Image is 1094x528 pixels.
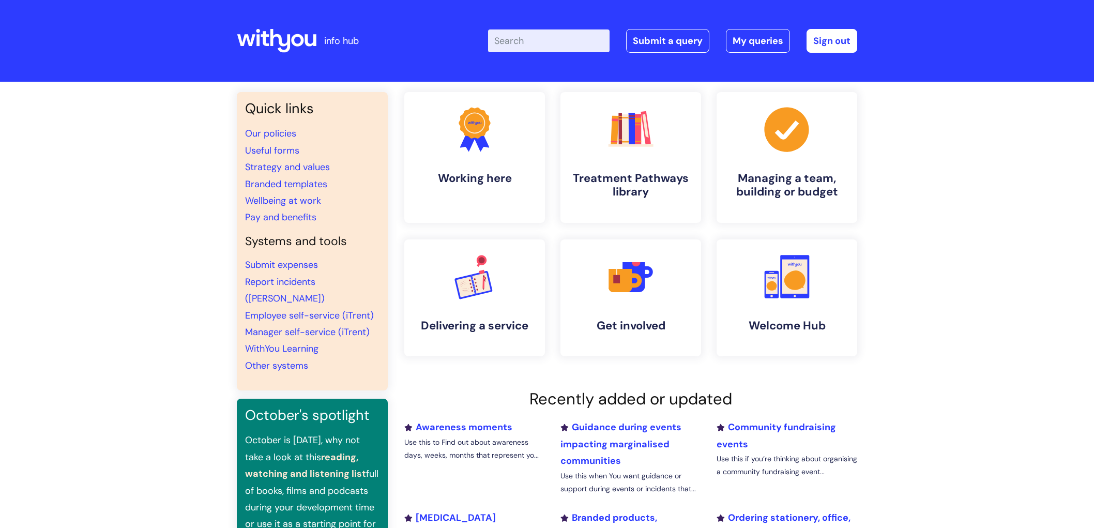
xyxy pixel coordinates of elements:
h4: Systems and tools [245,234,379,249]
a: Awareness moments [404,421,512,433]
a: Manager self-service (iTrent) [245,326,370,338]
input: Search [488,29,610,52]
a: Working here [404,92,545,223]
a: Welcome Hub [717,239,857,356]
a: WithYou Learning [245,342,318,355]
a: Employee self-service (iTrent) [245,309,374,322]
a: Managing a team, building or budget [717,92,857,223]
p: Use this if you’re thinking about organising a community fundraising event... [717,452,857,478]
a: Treatment Pathways library [560,92,701,223]
h4: Welcome Hub [725,319,849,333]
a: Other systems [245,359,308,372]
p: info hub [324,33,359,49]
a: Get involved [560,239,701,356]
a: Submit expenses [245,259,318,271]
h4: Working here [413,172,537,185]
a: [MEDICAL_DATA] [404,511,496,524]
a: Guidance during events impacting marginalised communities [560,421,681,467]
h2: Recently added or updated [404,389,857,409]
p: Use this when You want guidance or support during events or incidents that... [560,470,701,495]
h4: Delivering a service [413,319,537,333]
h4: Get involved [569,319,693,333]
a: Sign out [807,29,857,53]
a: Our policies [245,127,296,140]
a: Useful forms [245,144,299,157]
a: Delivering a service [404,239,545,356]
a: Wellbeing at work [245,194,321,207]
a: Strategy and values [245,161,330,173]
a: Branded templates [245,178,327,190]
a: My queries [726,29,790,53]
h4: Treatment Pathways library [569,172,693,199]
a: Pay and benefits [245,211,316,223]
div: | - [488,29,857,53]
a: Community fundraising events [717,421,836,450]
h3: October's spotlight [245,407,379,424]
p: Use this to Find out about awareness days, weeks, months that represent yo... [404,436,545,462]
h4: Managing a team, building or budget [725,172,849,199]
h3: Quick links [245,100,379,117]
a: Submit a query [626,29,709,53]
a: Report incidents ([PERSON_NAME]) [245,276,325,305]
